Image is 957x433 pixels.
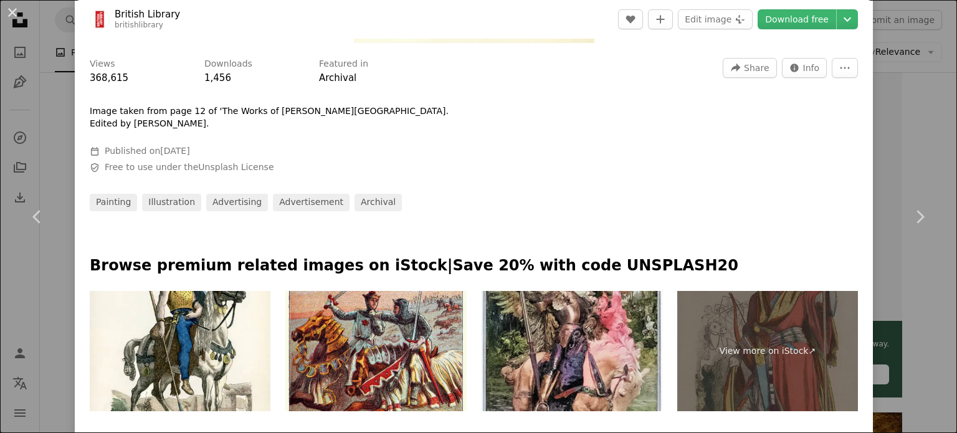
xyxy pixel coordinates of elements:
a: Unsplash License [198,162,274,172]
a: advertising [206,194,268,211]
span: Free to use under the [105,161,274,174]
p: Browse premium related images on iStock | Save 20% with code UNSPLASH20 [90,256,858,276]
h3: Views [90,58,115,70]
img: Warrior of Gaul [90,291,270,412]
span: Share [744,59,769,77]
button: Edit image [678,9,753,29]
img: Antique photo of paintings: Knight and angel [482,291,662,412]
button: Add to Collection [648,9,673,29]
img: Go to British Library's profile [90,9,110,29]
a: View more on iStock↗ [677,291,858,412]
span: Published on [105,146,190,156]
h3: Downloads [204,58,252,70]
p: Image taken from page 12 of 'The Works of [PERSON_NAME][GEOGRAPHIC_DATA]. Edited by [PERSON_NAME]. [90,105,464,130]
a: Archival [319,72,356,83]
a: britishlibrary [115,21,163,29]
a: painting [90,194,137,211]
a: Download free [758,9,836,29]
button: Share this image [723,58,776,78]
a: British Library [115,8,180,21]
button: Stats about this image [782,58,827,78]
span: 368,615 [90,72,128,83]
button: Like [618,9,643,29]
a: archival [355,194,402,211]
a: Next [882,157,957,277]
a: illustration [142,194,201,211]
h3: Featured in [319,58,368,70]
img: English knight capturing French prisoners after the Battle of Crecy, Medieval Military History, H... [285,291,466,412]
button: Choose download size [837,9,858,29]
span: 1,456 [204,72,231,83]
button: More Actions [832,58,858,78]
a: advertisement [273,194,350,211]
time: February 20, 2020 at 2:15:59 AM GMT+11 [160,146,189,156]
span: Info [803,59,820,77]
